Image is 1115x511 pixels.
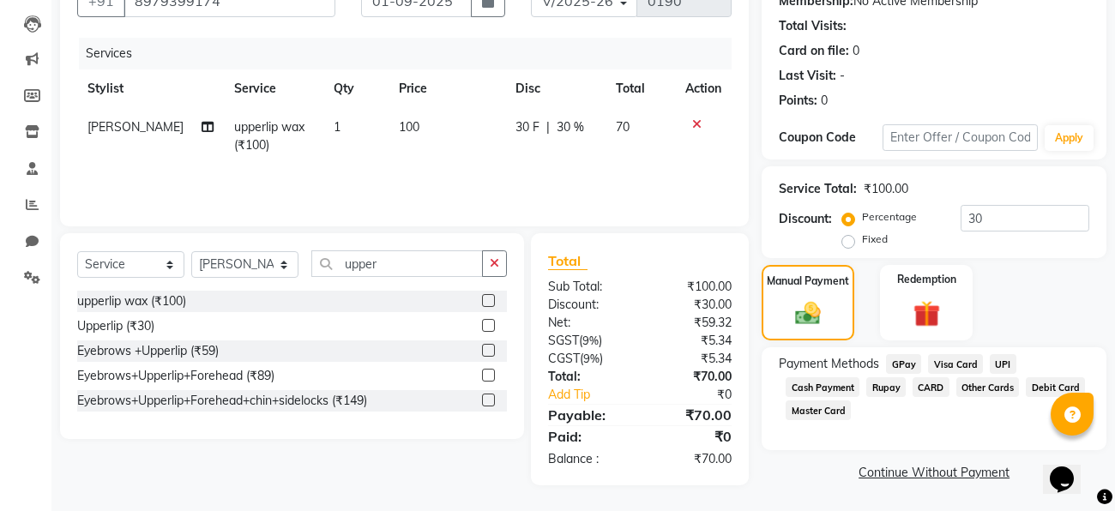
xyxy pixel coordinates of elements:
[548,252,588,270] span: Total
[640,405,744,425] div: ₹70.00
[79,38,744,69] div: Services
[535,314,640,332] div: Net:
[224,69,322,108] th: Service
[77,392,367,410] div: Eyebrows+Upperlip+Forehead+chin+sidelocks (₹149)
[535,426,640,447] div: Paid:
[505,69,606,108] th: Disc
[897,272,956,287] label: Redemption
[640,350,744,368] div: ₹5.34
[1045,125,1094,151] button: Apply
[779,92,817,110] div: Points:
[323,69,389,108] th: Qty
[675,69,732,108] th: Action
[779,67,836,85] div: Last Visit:
[389,69,505,108] th: Price
[535,450,640,468] div: Balance :
[767,274,849,289] label: Manual Payment
[840,67,845,85] div: -
[77,342,219,360] div: Eyebrows +Upperlip (₹59)
[535,386,658,404] a: Add Tip
[77,367,274,385] div: Eyebrows+Upperlip+Forehead (₹89)
[821,92,828,110] div: 0
[87,119,184,135] span: [PERSON_NAME]
[535,332,640,350] div: ( )
[787,299,829,328] img: _cash.svg
[779,355,879,373] span: Payment Methods
[905,298,949,331] img: _gift.svg
[657,386,744,404] div: ₹0
[640,332,744,350] div: ₹5.34
[77,317,154,335] div: Upperlip (₹30)
[334,119,341,135] span: 1
[640,426,744,447] div: ₹0
[640,368,744,386] div: ₹70.00
[557,118,584,136] span: 30 %
[862,209,917,225] label: Percentage
[883,124,1038,151] input: Enter Offer / Coupon Code
[786,377,859,397] span: Cash Payment
[765,464,1103,482] a: Continue Without Payment
[779,180,857,198] div: Service Total:
[779,42,849,60] div: Card on file:
[640,450,744,468] div: ₹70.00
[616,119,630,135] span: 70
[990,354,1016,374] span: UPI
[234,119,304,153] span: upperlip wax (₹100)
[779,210,832,228] div: Discount:
[535,296,640,314] div: Discount:
[640,278,744,296] div: ₹100.00
[853,42,859,60] div: 0
[583,352,600,365] span: 9%
[535,368,640,386] div: Total:
[862,231,888,247] label: Fixed
[582,334,599,347] span: 9%
[640,314,744,332] div: ₹59.32
[864,180,908,198] div: ₹100.00
[535,350,640,368] div: ( )
[786,400,851,420] span: Master Card
[866,377,906,397] span: Rupay
[535,405,640,425] div: Payable:
[548,333,579,348] span: SGST
[1043,442,1098,494] iframe: chat widget
[928,354,983,374] span: Visa Card
[640,296,744,314] div: ₹30.00
[779,17,847,35] div: Total Visits:
[311,250,483,277] input: Search or Scan
[77,69,224,108] th: Stylist
[886,354,921,374] span: GPay
[606,69,675,108] th: Total
[399,119,419,135] span: 100
[515,118,539,136] span: 30 F
[779,129,883,147] div: Coupon Code
[913,377,949,397] span: CARD
[548,351,580,366] span: CGST
[956,377,1020,397] span: Other Cards
[1026,377,1085,397] span: Debit Card
[546,118,550,136] span: |
[77,292,186,310] div: upperlip wax (₹100)
[535,278,640,296] div: Sub Total:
